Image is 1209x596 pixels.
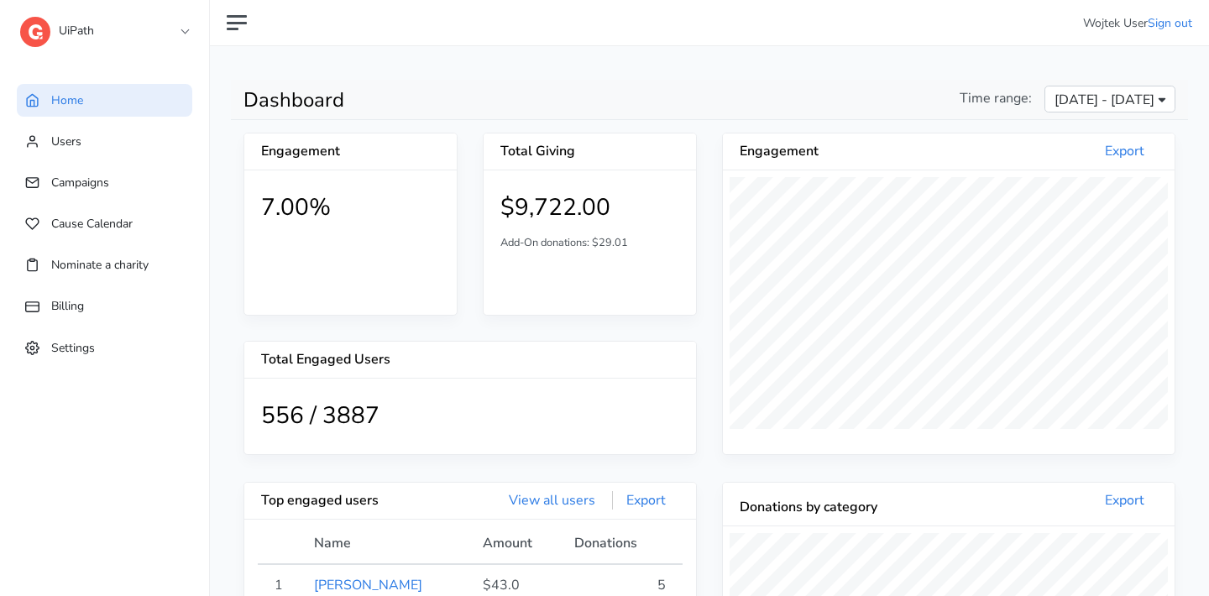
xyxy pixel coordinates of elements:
span: Home [51,92,83,108]
h5: Top engaged users [261,493,470,509]
h5: Total Engaged Users [261,352,470,368]
img: logo-dashboard-4662da770dd4bea1a8774357aa970c5cb092b4650ab114813ae74da458e76571.svg [20,17,50,47]
h1: 7.00% [261,194,440,222]
th: Donations [564,533,683,564]
h5: Total Giving [500,144,590,159]
a: Sign out [1148,15,1192,31]
span: Nominate a charity [51,257,149,273]
span: Billing [51,298,84,314]
th: Name [304,533,473,564]
th: Amount [473,533,564,564]
a: Nominate a charity [17,248,192,281]
h5: Engagement [740,144,949,159]
a: Export [1091,142,1158,160]
span: Campaigns [51,175,109,191]
span: Cause Calendar [51,216,133,232]
span: Settings [51,339,95,355]
p: Add-On donations: $29.01 [500,235,679,251]
h1: Dashboard [243,88,697,112]
a: Export [612,491,679,510]
span: [DATE] - [DATE] [1055,90,1154,110]
a: Settings [17,332,192,364]
h5: Engagement [261,144,351,159]
a: UiPath [20,12,188,42]
h1: $9,722.00 [500,194,679,222]
a: Users [17,125,192,158]
a: Cause Calendar [17,207,192,240]
a: Campaigns [17,166,192,199]
h5: Donations by category [740,499,949,515]
span: Time range: [960,88,1032,108]
a: Home [17,84,192,117]
li: Wojtek User [1083,14,1192,32]
a: Export [1091,491,1158,510]
span: Users [51,133,81,149]
a: [PERSON_NAME] [314,576,422,594]
a: View all users [495,491,609,510]
h1: 556 / 3887 [261,402,679,431]
a: Billing [17,290,192,322]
